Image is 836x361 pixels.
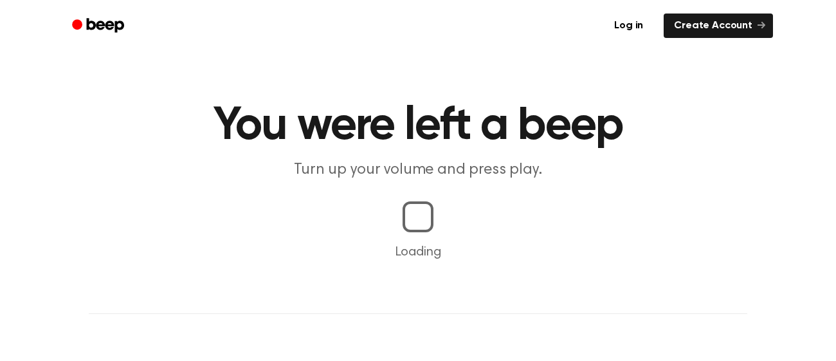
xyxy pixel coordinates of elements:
a: Log in [601,11,656,41]
a: Beep [63,14,136,39]
h1: You were left a beep [89,103,747,149]
a: Create Account [664,14,773,38]
p: Loading [15,243,821,262]
p: Turn up your volume and press play. [171,160,665,181]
